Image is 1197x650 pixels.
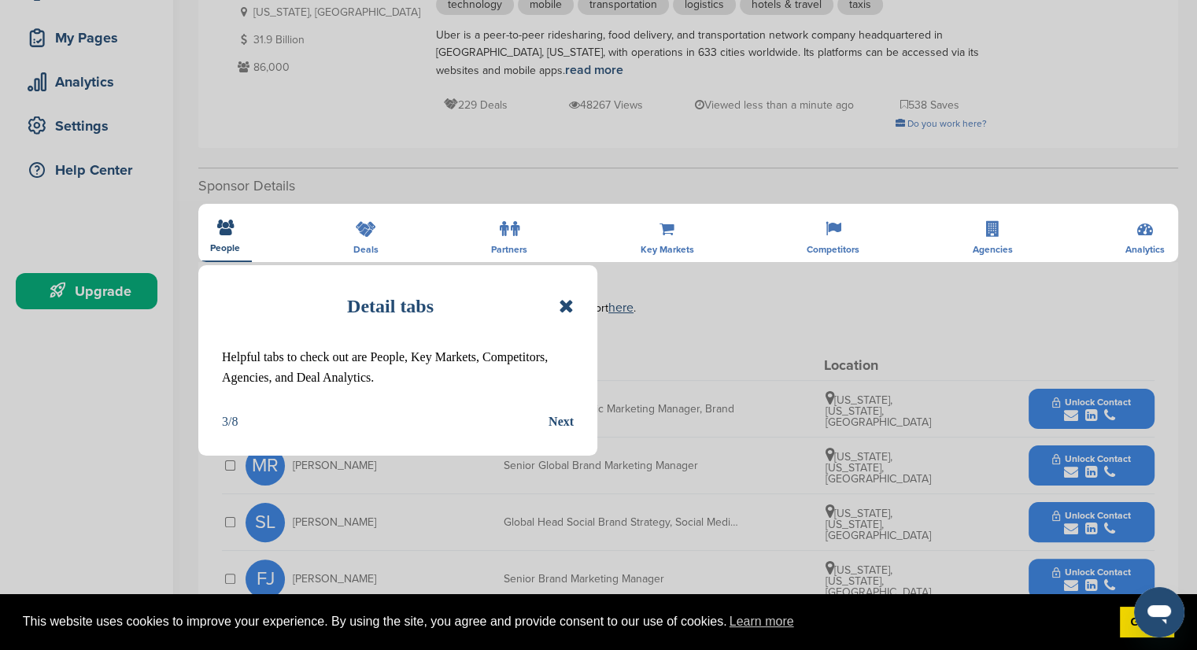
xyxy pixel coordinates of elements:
a: learn more about cookies [727,610,796,633]
p: Helpful tabs to check out are People, Key Markets, Competitors, Agencies, and Deal Analytics. [222,347,574,388]
iframe: Button to launch messaging window [1134,587,1184,637]
h1: Detail tabs [347,289,434,323]
a: dismiss cookie message [1120,607,1174,638]
button: Next [549,412,574,432]
div: 3/8 [222,412,238,432]
span: This website uses cookies to improve your experience. By using the site, you agree and provide co... [23,610,1107,633]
